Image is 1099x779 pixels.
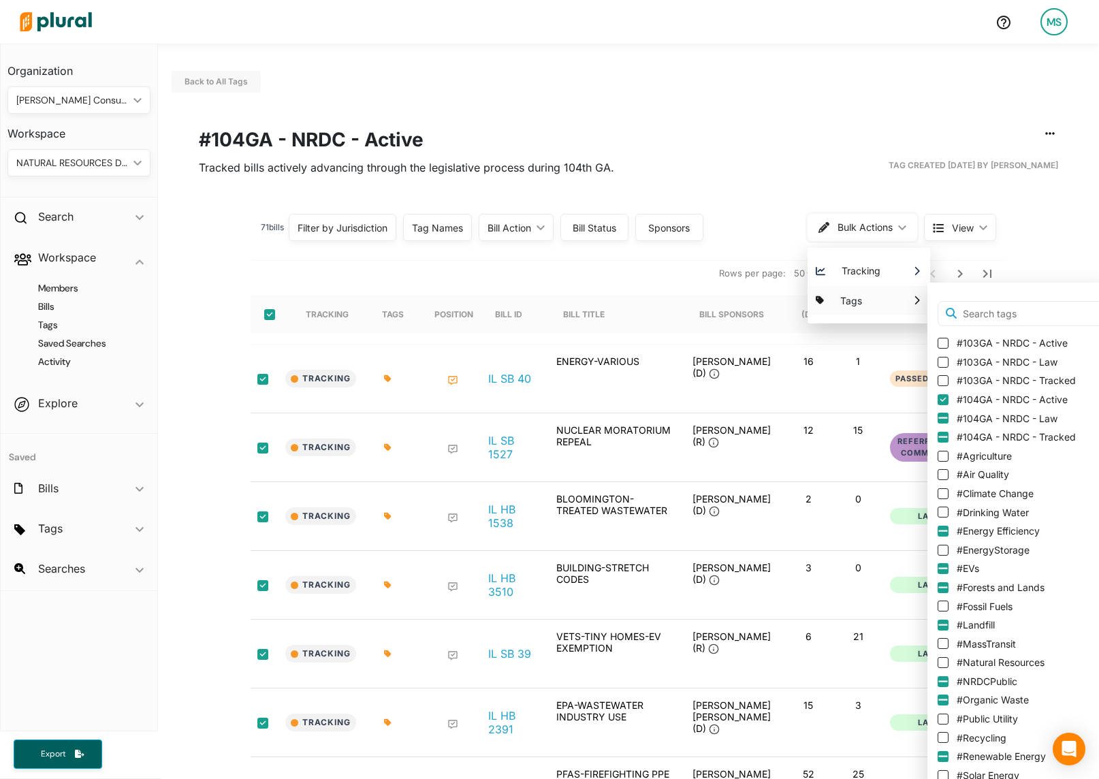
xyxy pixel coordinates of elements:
[957,393,1068,407] span: #104GA - NRDC - Active
[890,577,965,594] button: Law
[447,375,458,386] div: Add Position Statement
[938,582,949,593] input: #Forests and Lands
[21,337,144,350] a: Saved Searches
[938,676,949,687] input: #NRDCPublic
[692,699,771,734] span: [PERSON_NAME] [PERSON_NAME] (D)
[384,375,392,383] div: Add tags
[699,295,764,333] div: Bill Sponsors
[7,114,150,144] h3: Workspace
[298,221,387,235] div: Filter by Jurisdiction
[488,571,535,599] a: IL HB 3510
[21,300,144,313] a: Bills
[16,93,128,108] div: [PERSON_NAME] Consulting
[952,221,974,235] span: View
[692,493,771,516] span: [PERSON_NAME] (D)
[306,309,349,319] div: Tracking
[382,295,416,333] div: Tags
[957,374,1076,387] span: #103GA - NRDC - Tracked
[692,562,771,585] span: [PERSON_NAME] (D)
[957,562,979,575] span: #EVs
[838,223,893,232] span: Bulk Actions
[699,309,764,319] div: Bill Sponsors
[938,432,949,443] input: #104GA - NRDC - Tracked
[839,631,878,642] p: 21
[938,394,949,405] input: #104GA - NRDC - Active
[563,309,605,319] div: Bill Title
[801,309,814,319] div: (D)
[839,424,878,436] p: 15
[1040,8,1068,35] div: MS
[1030,3,1079,41] a: MS
[938,375,949,386] input: #103GA - NRDC - Tracked
[789,493,828,505] p: 2
[719,267,786,281] span: Rows per page:
[488,221,531,235] div: Bill Action
[257,443,268,454] input: select-row-state-il-104th-sb1527
[1053,733,1085,765] div: Open Intercom Messenger
[938,469,949,480] input: #Air Quality
[257,580,268,591] input: select-row-state-il-104th-hb3510
[938,507,949,518] input: #Drinking Water
[545,355,682,402] div: ENERGY-VARIOUS
[957,750,1046,763] span: #Renewable Energy
[890,646,965,663] button: Law
[957,637,1016,651] span: #MassTransit
[801,295,827,333] div: (D)
[488,434,535,461] a: IL SB 1527
[890,508,965,525] button: Law
[957,524,1040,538] span: #Energy Efficiency
[938,488,949,499] input: #Climate Change
[789,355,828,367] p: 16
[1,434,157,467] h4: Saved
[957,618,995,632] span: #Landfill
[789,562,828,573] p: 3
[789,424,828,436] p: 12
[789,631,828,642] p: 6
[285,439,356,456] button: Tracking
[644,221,695,235] div: Sponsors
[957,731,1006,745] span: #Recycling
[957,581,1045,594] span: #Forests and Lands
[495,295,535,333] div: Bill ID
[285,576,356,594] button: Tracking
[938,338,949,349] input: #103GA - NRDC - Active
[938,563,949,574] input: #EVs
[957,543,1030,557] span: #EnergyStorage
[890,433,965,462] button: Referred to Committee
[974,260,1001,287] button: Last Page
[285,370,356,387] button: Tracking
[957,712,1018,726] span: #Public Utility
[31,748,75,760] span: Export
[957,468,1009,481] span: #Air Quality
[938,751,949,762] input: #Renewable Energy
[824,291,878,311] span: Tags
[21,355,144,368] a: Activity
[957,449,1012,463] span: #Agriculture
[257,374,268,385] input: select-row-state-il-104th-sb40
[808,214,917,241] button: Bulk Actions
[495,309,522,319] div: Bill ID
[825,261,897,281] span: Tracking
[306,295,349,333] div: Tracking
[957,600,1013,614] span: #Fossil Fuels
[7,51,150,81] h3: Organization
[257,649,268,660] input: select-row-state-il-104th-sb39
[38,209,74,224] h2: Search
[38,250,96,265] h2: Workspace
[938,657,949,668] input: #Natural Resources
[185,76,248,86] a: Back to All Tags
[890,370,965,387] button: Passed Upper
[488,647,531,661] a: IL SB 39
[938,714,949,725] input: #Public Utility
[957,487,1034,500] span: #Climate Change
[919,260,946,287] button: Previous Page
[957,506,1029,520] span: #Drinking Water
[938,638,949,649] input: #MassTransit
[946,260,974,287] button: Next Page
[692,631,771,654] span: [PERSON_NAME] (R)
[957,675,1017,688] span: #NRDCPublic
[957,412,1057,426] span: #104GA - NRDC - Law
[447,513,458,524] div: Add Position Statement
[938,601,949,611] input: #Fossil Fuels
